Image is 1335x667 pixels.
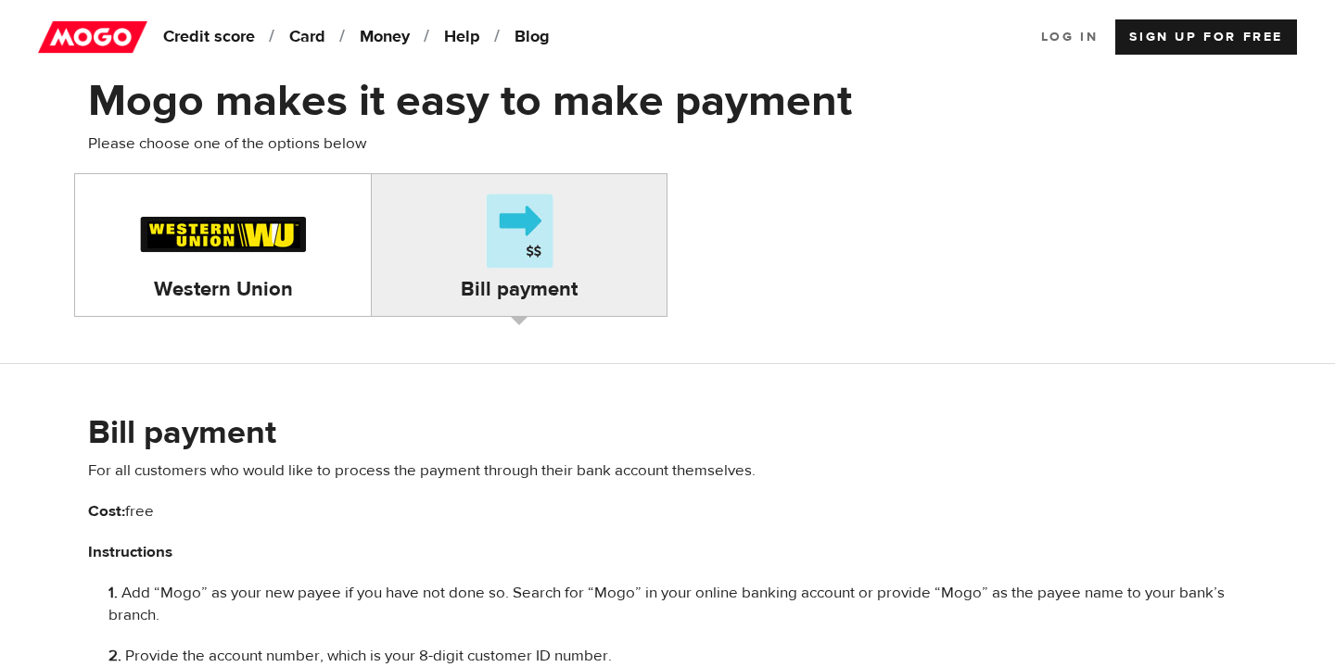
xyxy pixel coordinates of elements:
img: mogo_logo-11ee424be714fa7cbb0f0f49df9e16ec.png [38,19,147,55]
span: Add “Mogo” as your new payee if you have not done so. Search for “Mogo” in your online banking ac... [108,583,1225,625]
a: Blog [508,19,570,55]
span: Provide the account number, which is your 8-digit customer ID number. [125,646,612,666]
p: free [88,500,1247,522]
a: Help [438,19,506,55]
h4: Bill payment [372,276,667,302]
p: For all customers who would like to process the payment through their bank account themselves. [88,459,1247,482]
h1: Mogo makes it easy to make payment [88,77,1247,125]
a: Log In [1041,19,1099,55]
b: Cost: [88,501,125,522]
a: Sign up for Free [1115,19,1297,55]
b: Instructions [88,542,172,562]
a: Money [353,19,436,55]
a: Card [283,19,351,55]
h4: Western Union [75,276,371,302]
p: Please choose one of the options below [88,132,1247,155]
h2: Bill payment [88,413,1247,452]
a: Credit score [157,19,281,55]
